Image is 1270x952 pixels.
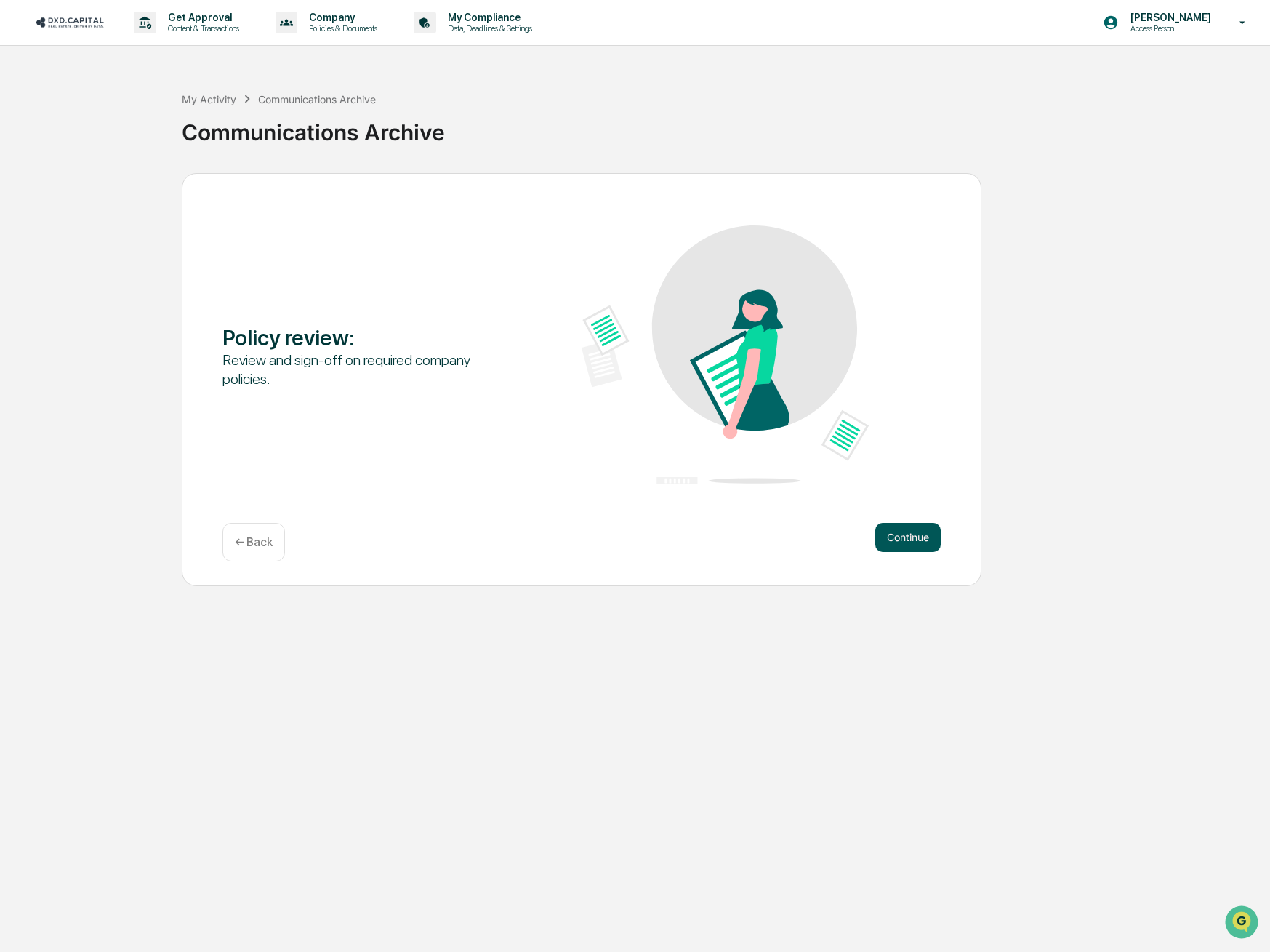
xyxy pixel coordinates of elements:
[35,15,105,29] img: logo
[9,205,97,231] a: 🔎Data Lookup
[156,23,246,33] p: Content & Transactions
[29,211,92,225] span: Data Lookup
[49,126,184,137] div: We're available if you need us!
[29,183,94,198] span: Preclearance
[1119,12,1218,23] p: [PERSON_NAME]
[120,183,180,198] span: Attestations
[15,31,265,54] p: How can we help?
[145,247,176,257] span: Pylon
[436,12,539,23] p: My Compliance
[875,523,941,552] button: Continue
[297,23,385,33] p: Policies & Documents
[103,246,176,257] a: Powered byPylon
[222,351,510,388] div: Review and sign-off on required company policies.
[156,12,246,23] p: Get Approval
[105,185,117,196] div: 🗄️
[297,12,385,23] p: Company
[235,535,273,549] p: ← Back
[222,324,510,351] div: Policy review :
[247,116,265,133] button: Start new chat
[15,212,26,224] div: 🔎
[49,111,238,126] div: Start new chat
[582,225,869,484] img: Policy review
[100,177,186,204] a: 🗄️Attestations
[9,177,100,204] a: 🖐️Preclearance
[258,93,376,105] div: Communications Archive
[15,185,26,196] div: 🖐️
[15,111,41,137] img: 1746055101610-c473b297-6a78-478c-a979-82029cc54cd1
[1119,23,1218,33] p: Access Person
[182,93,236,105] div: My Activity
[1223,904,1263,943] iframe: Open customer support
[182,108,1263,145] div: Communications Archive
[436,23,539,33] p: Data, Deadlines & Settings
